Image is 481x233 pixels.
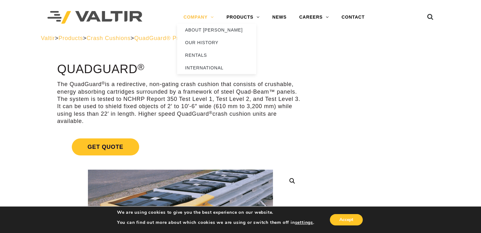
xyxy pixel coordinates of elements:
[330,214,363,225] button: Accept
[177,24,256,36] a: ABOUT [PERSON_NAME]
[57,81,304,125] p: The QuadGuard is a redirective, non-gating crash cushion that consists of crushable, energy absor...
[177,61,256,74] a: INTERNATIONAL
[72,138,139,155] span: Get Quote
[41,35,440,42] div: > > > >
[177,49,256,61] a: RENTALS
[295,220,313,225] button: settings
[220,11,266,24] a: PRODUCTS
[59,35,83,41] a: Products
[57,131,304,163] a: Get Quote
[293,11,335,24] a: CAREERS
[138,62,145,72] sup: ®
[266,11,293,24] a: NEWS
[134,35,197,41] a: QuadGuard® Products
[117,210,314,215] p: We are using cookies to give you the best experience on our website.
[177,11,220,24] a: COMPANY
[87,35,131,41] a: Crash Cushions
[209,110,213,115] sup: ®
[102,81,105,85] sup: ®
[177,36,256,49] a: OUR HISTORY
[117,220,314,225] p: You can find out more about which cookies we are using or switch them off in .
[335,11,371,24] a: CONTACT
[47,11,142,24] img: Valtir
[41,35,55,41] a: Valtir
[57,63,304,76] h1: QuadGuard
